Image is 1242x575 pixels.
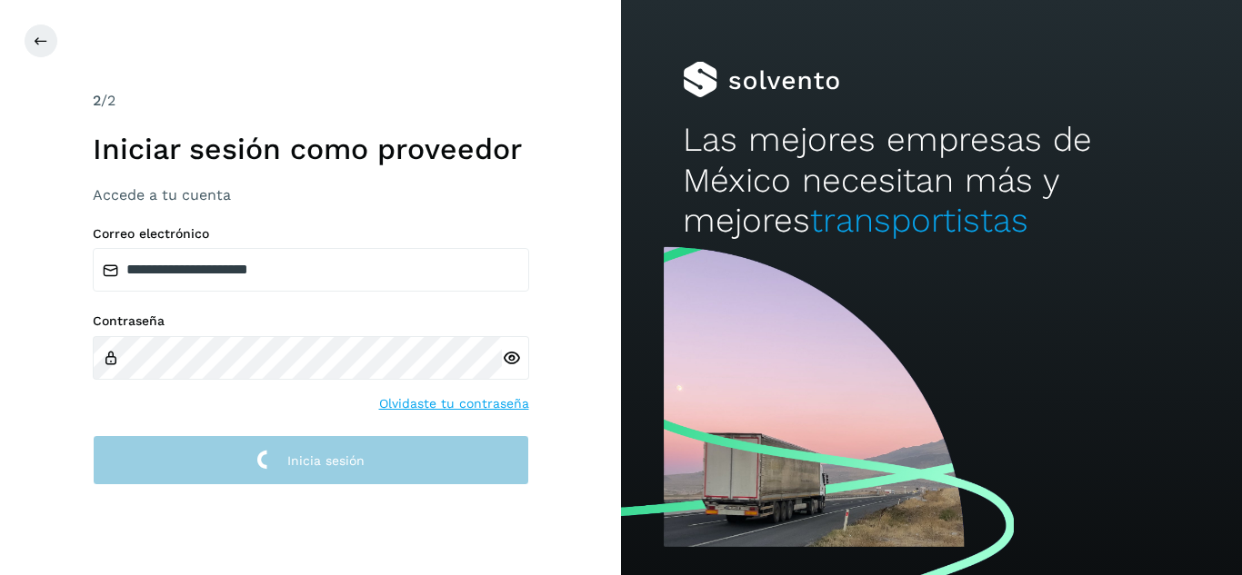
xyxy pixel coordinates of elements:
label: Contraseña [93,313,529,329]
span: 2 [93,92,101,109]
a: Olvidaste tu contraseña [379,394,529,413]
label: Correo electrónico [93,226,529,242]
span: transportistas [810,201,1028,240]
div: /2 [93,90,529,112]
span: Inicia sesión [287,454,365,467]
h3: Accede a tu cuenta [93,186,529,203]
h1: Iniciar sesión como proveedor [93,132,529,166]
h2: Las mejores empresas de México necesitan más y mejores [683,120,1179,241]
button: Inicia sesión [93,435,529,485]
